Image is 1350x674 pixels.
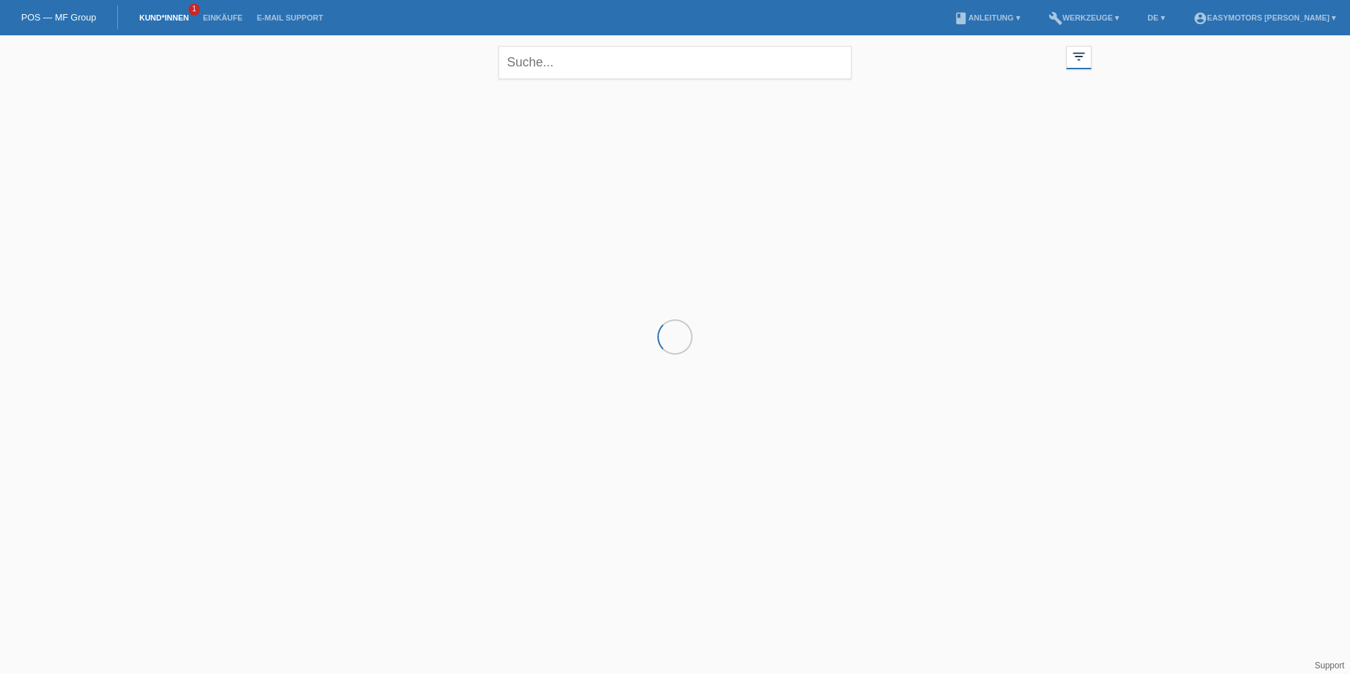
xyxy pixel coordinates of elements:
a: Kund*innen [132,13,196,22]
i: filter_list [1071,49,1087,64]
i: build [1049,11,1063,25]
span: 1 [189,4,200,16]
a: account_circleEasymotors [PERSON_NAME] ▾ [1186,13,1343,22]
i: book [954,11,968,25]
a: DE ▾ [1140,13,1171,22]
a: buildWerkzeuge ▾ [1041,13,1127,22]
i: account_circle [1193,11,1207,25]
a: POS — MF Group [21,12,96,23]
input: Suche... [498,46,852,79]
a: Support [1315,661,1344,670]
a: E-Mail Support [250,13,330,22]
a: Einkäufe [196,13,249,22]
a: bookAnleitung ▾ [947,13,1027,22]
